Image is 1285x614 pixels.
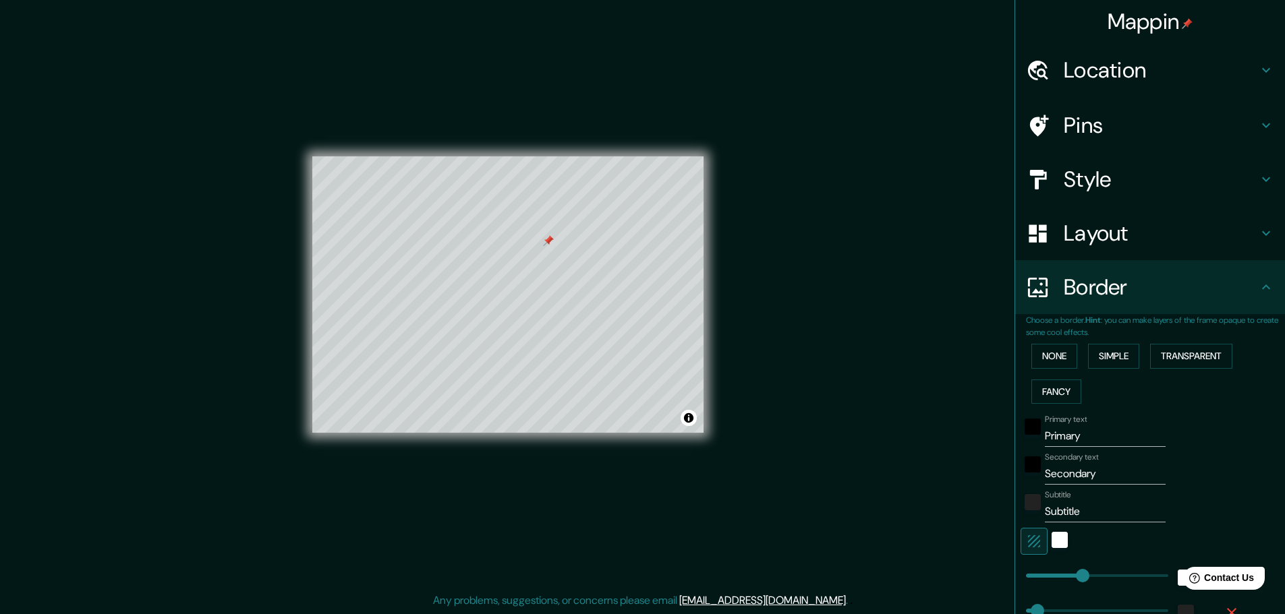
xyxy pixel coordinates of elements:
[1015,206,1285,260] div: Layout
[1026,314,1285,338] p: Choose a border. : you can make layers of the frame opaque to create some cool effects.
[679,593,846,607] a: [EMAIL_ADDRESS][DOMAIN_NAME]
[1052,532,1068,548] button: white
[1031,344,1077,369] button: None
[1064,112,1258,139] h4: Pins
[1064,274,1258,301] h4: Border
[1031,379,1081,404] button: Fancy
[681,410,697,426] button: Toggle attribution
[1150,344,1232,369] button: Transparent
[1015,98,1285,152] div: Pins
[1182,18,1193,29] img: pin-icon.png
[1045,489,1071,501] label: Subtitle
[1064,57,1258,84] h4: Location
[1045,452,1099,463] label: Secondary text
[1165,561,1270,599] iframe: Help widget launcher
[1025,456,1041,472] button: black
[1088,344,1139,369] button: Simple
[850,592,853,609] div: .
[1064,166,1258,193] h4: Style
[1025,494,1041,510] button: color-222222
[433,592,848,609] p: Any problems, suggestions, or concerns please email .
[1025,419,1041,435] button: black
[1085,315,1101,326] b: Hint
[1064,220,1258,247] h4: Layout
[1015,43,1285,97] div: Location
[848,592,850,609] div: .
[1015,152,1285,206] div: Style
[1108,8,1193,35] h4: Mappin
[1045,414,1087,425] label: Primary text
[1015,260,1285,314] div: Border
